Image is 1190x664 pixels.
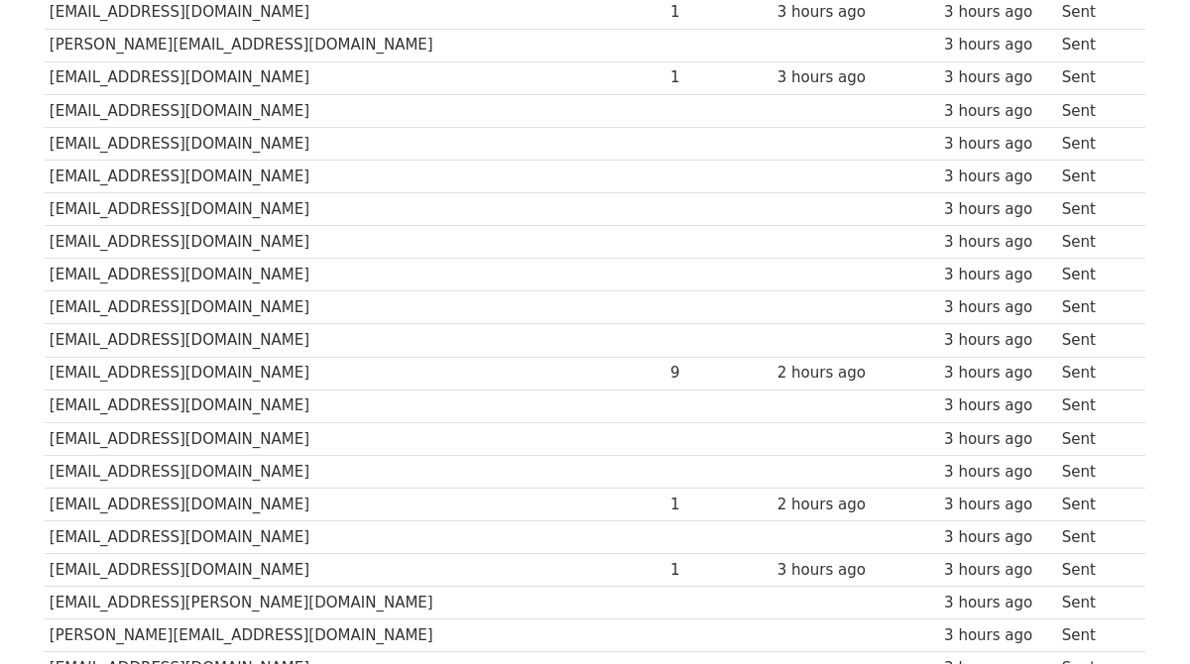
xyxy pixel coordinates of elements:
td: [EMAIL_ADDRESS][DOMAIN_NAME] [45,455,665,488]
td: [EMAIL_ADDRESS][DOMAIN_NAME] [45,324,665,357]
div: 3 hours ago [944,329,1052,352]
div: 3 hours ago [777,66,935,89]
div: 3 hours ago [944,231,1052,254]
div: 1 [670,559,768,582]
div: 2 hours ago [777,362,935,385]
div: 3 hours ago [944,66,1052,89]
div: 3 hours ago [944,100,1052,123]
div: 3 hours ago [944,34,1052,56]
div: 3 hours ago [777,559,935,582]
div: 9 [670,362,768,385]
td: Sent [1057,259,1133,291]
div: 1 [670,66,768,89]
td: Sent [1057,127,1133,160]
div: 3 hours ago [944,461,1052,484]
td: Sent [1057,94,1133,127]
td: [EMAIL_ADDRESS][DOMAIN_NAME] [45,488,665,520]
td: Sent [1057,455,1133,488]
td: [EMAIL_ADDRESS][DOMAIN_NAME] [45,94,665,127]
div: 3 hours ago [944,296,1052,319]
td: [EMAIL_ADDRESS][DOMAIN_NAME] [45,357,665,389]
td: [EMAIL_ADDRESS][DOMAIN_NAME] [45,61,665,94]
td: Sent [1057,619,1133,652]
td: [PERSON_NAME][EMAIL_ADDRESS][DOMAIN_NAME] [45,619,665,652]
td: [EMAIL_ADDRESS][DOMAIN_NAME] [45,521,665,554]
div: 3 hours ago [777,1,935,24]
div: 3 hours ago [944,264,1052,286]
td: [EMAIL_ADDRESS][DOMAIN_NAME] [45,291,665,324]
div: 3 hours ago [944,362,1052,385]
div: 3 hours ago [944,1,1052,24]
div: 1 [670,1,768,24]
td: Sent [1057,422,1133,455]
td: Sent [1057,554,1133,587]
div: 3 hours ago [944,559,1052,582]
div: 1 [670,494,768,516]
div: 3 hours ago [944,166,1052,188]
td: Sent [1057,61,1133,94]
td: [EMAIL_ADDRESS][DOMAIN_NAME] [45,193,665,226]
td: [EMAIL_ADDRESS][DOMAIN_NAME] [45,259,665,291]
td: [EMAIL_ADDRESS][DOMAIN_NAME] [45,127,665,160]
td: [EMAIL_ADDRESS][DOMAIN_NAME] [45,554,665,587]
div: 3 hours ago [944,394,1052,417]
td: Sent [1057,160,1133,192]
td: Sent [1057,357,1133,389]
td: Sent [1057,587,1133,619]
td: Sent [1057,193,1133,226]
td: Sent [1057,226,1133,259]
td: Sent [1057,324,1133,357]
td: Sent [1057,29,1133,61]
div: 3 hours ago [944,428,1052,451]
td: Sent [1057,291,1133,324]
td: [EMAIL_ADDRESS][DOMAIN_NAME] [45,422,665,455]
div: 2 hours ago [777,494,935,516]
div: 3 hours ago [944,526,1052,549]
div: 3 hours ago [944,494,1052,516]
div: 3 hours ago [944,133,1052,156]
td: [EMAIL_ADDRESS][PERSON_NAME][DOMAIN_NAME] [45,587,665,619]
td: Sent [1057,389,1133,422]
td: [EMAIL_ADDRESS][DOMAIN_NAME] [45,389,665,422]
td: Sent [1057,488,1133,520]
div: 3 hours ago [944,198,1052,221]
iframe: Chat Widget [1091,569,1190,664]
td: [EMAIL_ADDRESS][DOMAIN_NAME] [45,226,665,259]
div: 3 hours ago [944,624,1052,647]
td: [EMAIL_ADDRESS][DOMAIN_NAME] [45,160,665,192]
div: 3 hours ago [944,592,1052,614]
td: Sent [1057,521,1133,554]
td: [PERSON_NAME][EMAIL_ADDRESS][DOMAIN_NAME] [45,29,665,61]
